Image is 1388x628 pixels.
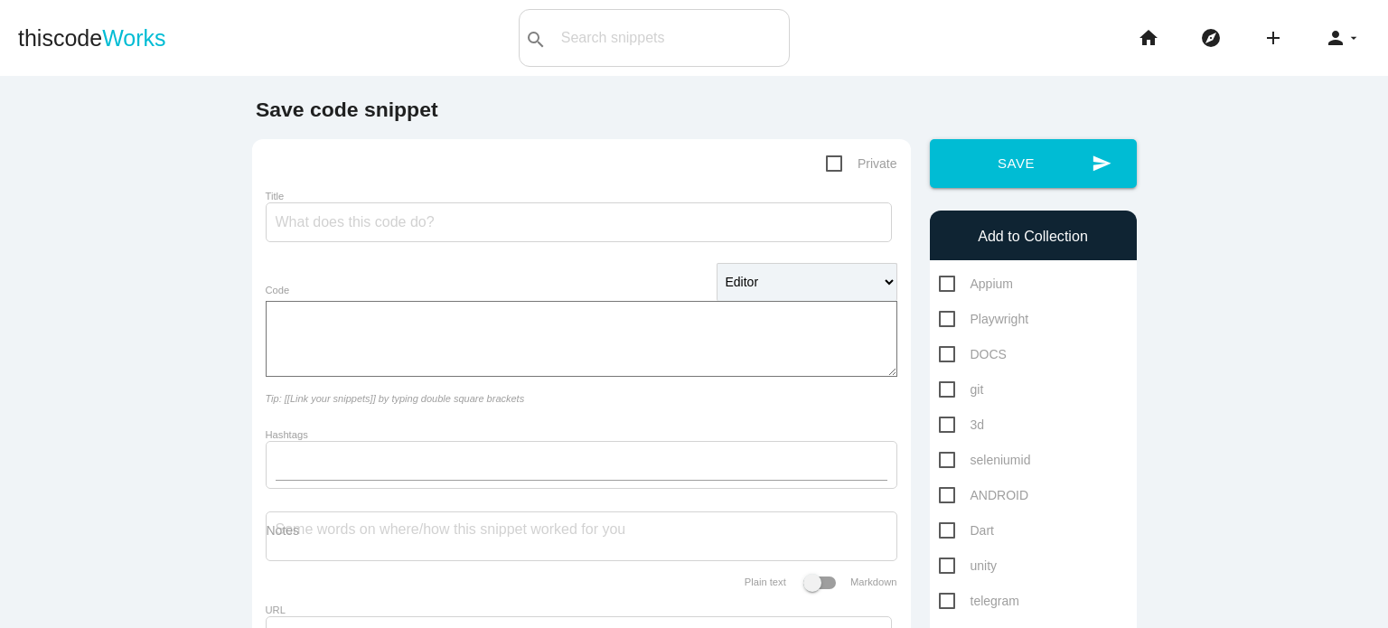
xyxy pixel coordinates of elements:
[1200,9,1222,67] i: explore
[266,605,286,615] label: URL
[826,153,897,175] span: Private
[1346,9,1361,67] i: arrow_drop_down
[939,379,984,401] span: git
[939,308,1029,331] span: Playwright
[525,11,547,69] i: search
[939,449,1031,472] span: seleniumid
[939,484,1029,507] span: ANDROID
[520,10,552,66] button: search
[939,414,985,436] span: 3d
[552,19,789,57] input: Search snippets
[1325,9,1346,67] i: person
[1262,9,1284,67] i: add
[745,576,897,587] label: Plain text Markdown
[939,229,1128,245] h6: Add to Collection
[266,191,285,202] label: Title
[18,9,166,67] a: thiscodeWorks
[266,202,892,242] input: What does this code do?
[1092,139,1111,188] i: send
[939,343,1007,366] span: DOCS
[939,555,998,577] span: unity
[930,139,1137,188] button: sendSave
[266,393,525,404] i: Tip: [[Link your snippets]] by typing double square brackets
[266,285,290,295] label: Code
[1138,9,1159,67] i: home
[939,273,1013,295] span: Appium
[939,520,994,542] span: Dart
[256,98,438,121] b: Save code snippet
[266,429,308,440] label: Hashtags
[939,590,1019,613] span: telegram
[102,25,165,51] span: Works
[267,523,300,538] label: Notes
